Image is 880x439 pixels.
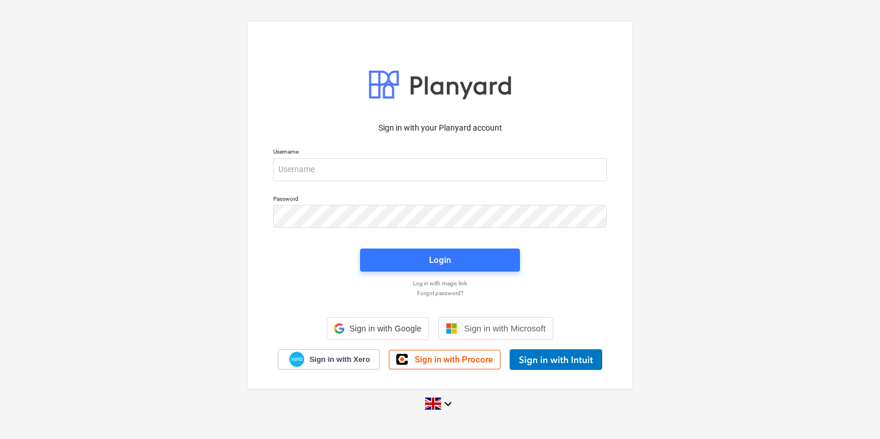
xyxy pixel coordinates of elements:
img: Xero logo [289,352,304,367]
a: Forgot password? [267,289,613,297]
p: Password [273,195,607,205]
div: Login [429,253,451,268]
span: Sign in with Procore [415,354,493,365]
i: keyboard_arrow_down [441,397,455,411]
p: Username [273,148,607,158]
img: Microsoft logo [446,323,457,334]
a: Log in with magic link [267,280,613,287]
span: Sign in with Google [349,324,421,333]
span: Sign in with Xero [309,354,370,365]
span: Sign in with Microsoft [464,323,546,333]
a: Sign in with Xero [278,349,380,369]
a: Sign in with Procore [389,350,500,369]
button: Login [360,249,520,272]
div: Sign in with Google [327,317,428,340]
p: Sign in with your Planyard account [273,122,607,134]
input: Username [273,158,607,181]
